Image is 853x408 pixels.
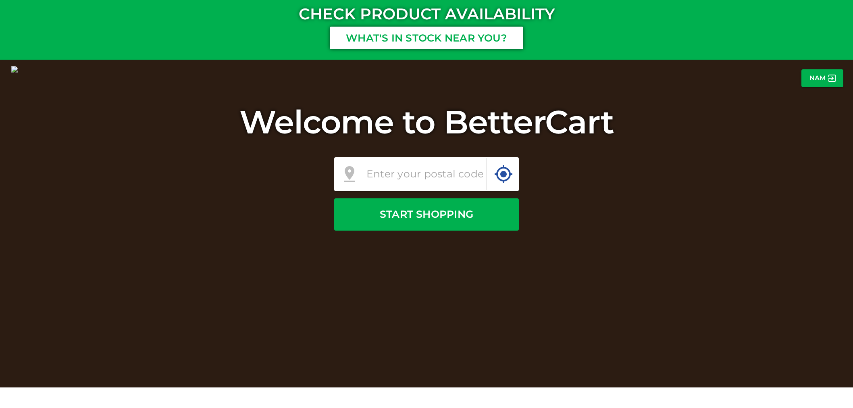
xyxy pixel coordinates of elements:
button: What's in stock near you? [330,27,523,49]
button: Start shopping [334,198,519,231]
p: Nam [809,73,826,83]
p: Start shopping [380,207,473,222]
button: Nam [801,69,843,87]
input: Enter your postal code [366,165,483,183]
h1: Welcome to BetterCart [6,103,847,141]
img: bettercart-logo-white-no-tag.png [5,60,24,97]
h5: CHECK PRODUCT AVAILABILITY [299,4,555,26]
p: What's in stock near you? [346,31,507,46]
button: locate [490,160,517,188]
